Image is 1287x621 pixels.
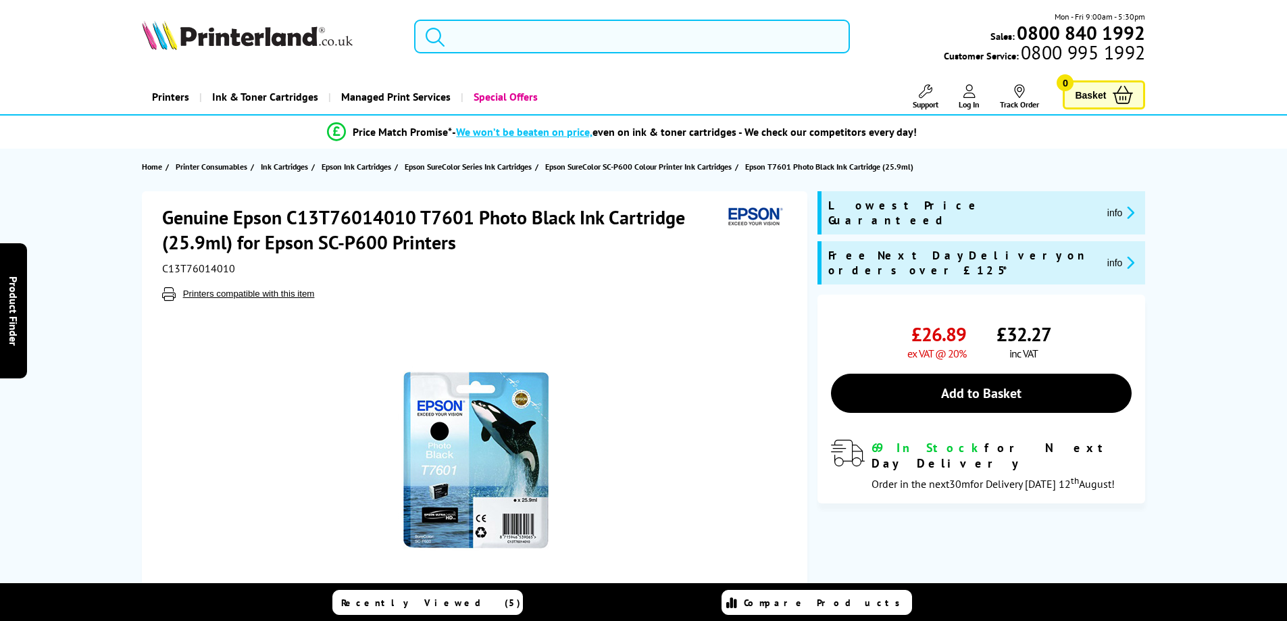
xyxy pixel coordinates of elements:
span: £26.89 [911,322,966,347]
a: Epson Ink Cartridges [322,159,395,174]
span: Basket [1075,86,1106,104]
span: Log In [959,99,980,109]
a: Epson SureColor Series Ink Cartridges [405,159,535,174]
a: Printerland Logo [142,20,398,53]
li: modal_Promise [110,120,1135,144]
a: Track Order [1000,84,1039,109]
span: Mon - Fri 9:00am - 5:30pm [1055,10,1145,23]
span: Epson SureColor Series Ink Cartridges [405,159,532,174]
div: for Next Day Delivery [872,440,1132,471]
img: Epson C13T76014010 T7601 Photo Black Ink Cartridge (25.9ml) [344,328,609,593]
span: 0 [1057,74,1074,91]
span: Support [913,99,938,109]
span: Epson Ink Cartridges [322,159,391,174]
div: - even on ink & toner cartridges - We check our competitors every day! [452,125,917,139]
span: Ink & Toner Cartridges [212,80,318,114]
a: Support [913,84,938,109]
a: 0800 840 1992 [1015,26,1145,39]
span: Customer Service: [944,46,1145,62]
span: Ink Cartridges [261,159,308,174]
a: Ink & Toner Cartridges [199,80,328,114]
img: Epson [723,205,785,230]
button: Printers compatible with this item [179,288,319,299]
button: promo-description [1103,205,1139,220]
a: Ink Cartridges [261,159,311,174]
span: Price Match Promise* [353,125,452,139]
div: modal_delivery [831,440,1132,490]
span: Home [142,159,162,174]
a: Log In [959,84,980,109]
a: Compare Products [722,590,912,615]
h1: Genuine Epson C13T76014010 T7601 Photo Black Ink Cartridge (25.9ml) for Epson SC-P600 Printers [162,205,723,255]
span: Order in the next for Delivery [DATE] 12 August! [872,477,1115,491]
span: 69 In Stock [872,440,984,455]
span: Compare Products [744,597,907,609]
span: Product Finder [7,276,20,345]
sup: th [1071,474,1079,487]
span: Epson T7601 Photo Black Ink Cartridge (25.9ml) [745,162,913,172]
input: Searc [414,20,850,53]
span: Recently Viewed (5) [341,597,521,609]
span: 30m [949,477,970,491]
button: promo-description [1103,255,1139,270]
span: Free Next Day Delivery on orders over £125* [828,248,1096,278]
a: Managed Print Services [328,80,461,114]
span: Sales: [990,30,1015,43]
span: Epson SureColor SC-P600 Colour Printer Ink Cartridges [545,159,732,174]
a: Add to Basket [831,374,1132,413]
span: Lowest Price Guaranteed [828,198,1096,228]
span: ex VAT @ 20% [907,347,966,360]
a: Basket 0 [1063,80,1145,109]
a: Epson SureColor SC-P600 Colour Printer Ink Cartridges [545,159,735,174]
a: Home [142,159,166,174]
span: Printer Consumables [176,159,247,174]
span: C13T76014010 [162,262,235,275]
span: We won’t be beaten on price, [456,125,592,139]
a: Special Offers [461,80,548,114]
img: Printerland Logo [142,20,353,50]
a: Printer Consumables [176,159,251,174]
a: Printers [142,80,199,114]
a: Recently Viewed (5) [332,590,523,615]
span: £32.27 [996,322,1051,347]
b: 0800 840 1992 [1017,20,1145,45]
span: 0800 995 1992 [1019,46,1145,59]
span: inc VAT [1009,347,1038,360]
